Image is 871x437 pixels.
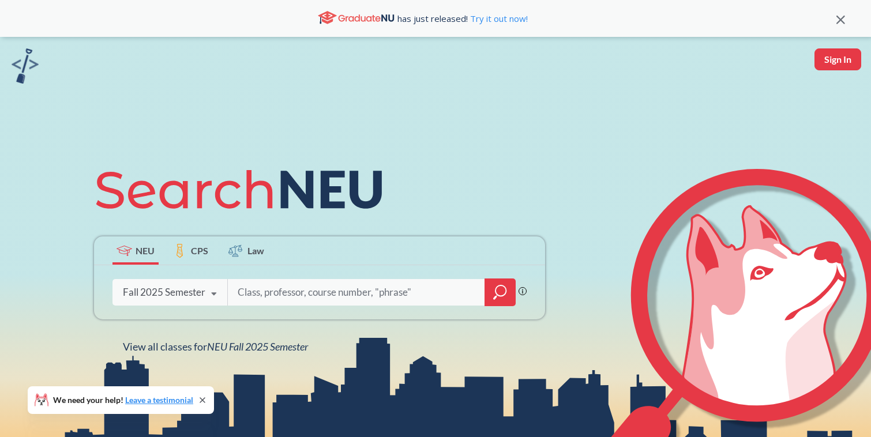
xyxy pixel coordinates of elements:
span: We need your help! [53,396,193,404]
div: magnifying glass [485,278,516,306]
a: Try it out now! [468,13,528,24]
span: has just released! [397,12,528,25]
span: Law [247,244,264,257]
button: Sign In [814,48,861,70]
span: CPS [191,244,208,257]
span: NEU [136,244,155,257]
span: View all classes for [123,340,308,353]
span: NEU Fall 2025 Semester [207,340,308,353]
svg: magnifying glass [493,284,507,300]
img: sandbox logo [12,48,39,84]
a: sandbox logo [12,48,39,87]
a: Leave a testimonial [125,395,193,405]
div: Fall 2025 Semester [123,286,205,299]
input: Class, professor, course number, "phrase" [236,280,476,304]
